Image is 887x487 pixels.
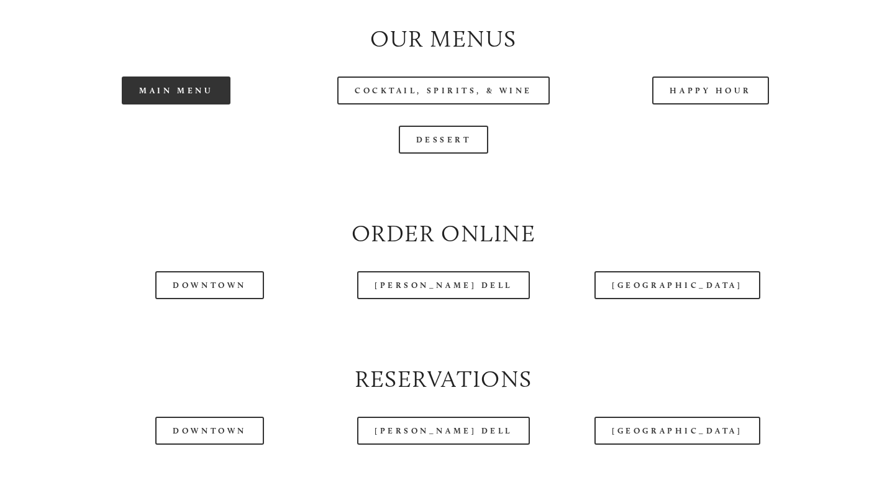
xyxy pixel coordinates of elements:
[652,77,769,104] a: Happy Hour
[357,271,530,299] a: [PERSON_NAME] Dell
[53,363,834,396] h2: Reservations
[337,77,550,104] a: Cocktail, Spirits, & Wine
[122,77,230,104] a: Main Menu
[155,271,263,299] a: Downtown
[399,126,489,154] a: Dessert
[594,271,760,299] a: [GEOGRAPHIC_DATA]
[155,417,263,445] a: Downtown
[357,417,530,445] a: [PERSON_NAME] Dell
[53,217,834,250] h2: Order Online
[594,417,760,445] a: [GEOGRAPHIC_DATA]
